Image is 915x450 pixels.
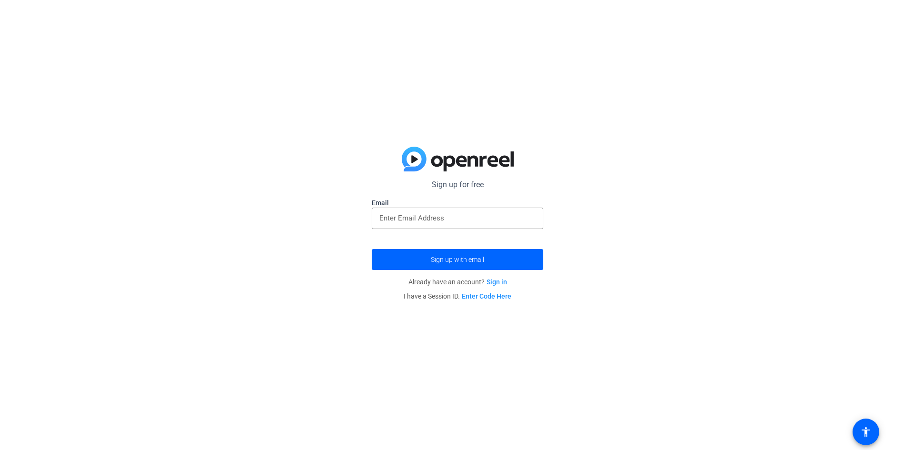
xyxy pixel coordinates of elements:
[487,278,507,286] a: Sign in
[372,249,543,270] button: Sign up with email
[372,198,543,208] label: Email
[860,426,872,438] mat-icon: accessibility
[402,147,514,171] img: blue-gradient.svg
[462,292,511,300] a: Enter Code Here
[404,292,511,300] span: I have a Session ID.
[379,212,536,224] input: Enter Email Address
[372,179,543,190] p: Sign up for free
[408,278,507,286] span: Already have an account?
